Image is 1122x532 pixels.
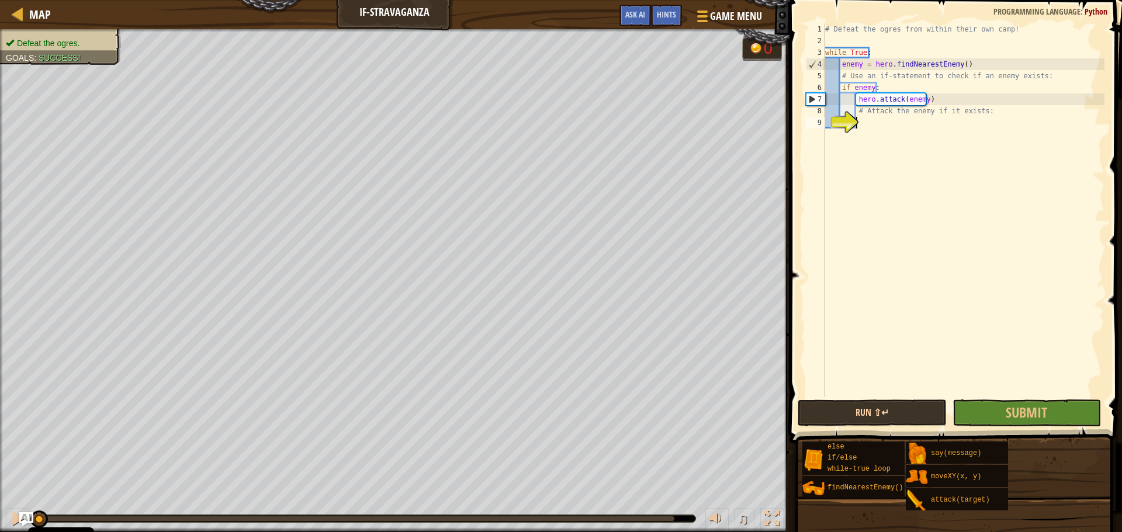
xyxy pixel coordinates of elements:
span: Submit [1006,403,1047,422]
span: Defeat the ogres. [17,39,79,48]
div: 7 [806,93,825,105]
span: Map [29,6,51,22]
div: 1 [806,23,825,35]
span: say(message) [931,449,981,457]
div: 3 [806,47,825,58]
img: portrait.png [802,477,825,499]
img: portrait.png [906,489,928,512]
img: portrait.png [906,443,928,465]
span: if/else [827,454,857,462]
span: while-true loop [827,465,891,473]
li: Defeat the ogres. [6,37,112,49]
button: Ask AI [19,512,33,526]
button: Toggle fullscreen [760,508,784,532]
span: Success! [39,53,81,62]
div: 4 [806,58,825,70]
button: Game Menu [688,5,769,32]
span: Goals [6,53,34,62]
span: findNearestEnemy() [827,484,903,492]
span: Hints [657,9,676,20]
a: Map [23,6,51,22]
span: Python [1085,6,1107,17]
span: else [827,443,844,451]
div: 6 [806,82,825,93]
span: Programming language [993,6,1081,17]
span: : [34,53,39,62]
span: Ask AI [625,9,645,20]
div: 8 [806,105,825,117]
img: portrait.png [906,466,928,488]
button: Ctrl + P: Pause [6,508,29,532]
div: 9 [806,117,825,128]
div: 2 [806,35,825,47]
button: Run ⇧↵ [798,399,946,426]
span: ♫ [737,510,749,527]
button: Submit [953,399,1101,426]
img: portrait.png [802,448,825,471]
div: 5 [806,70,825,82]
button: Adjust volume [705,508,729,532]
span: Game Menu [710,9,762,24]
div: Team 'humans' has 0 gold. [742,36,782,61]
div: 0 [764,41,775,57]
button: Ask AI [619,5,651,26]
span: attack(target) [931,496,990,504]
span: : [1081,6,1085,17]
span: moveXY(x, y) [931,472,981,481]
button: ♫ [735,508,754,532]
